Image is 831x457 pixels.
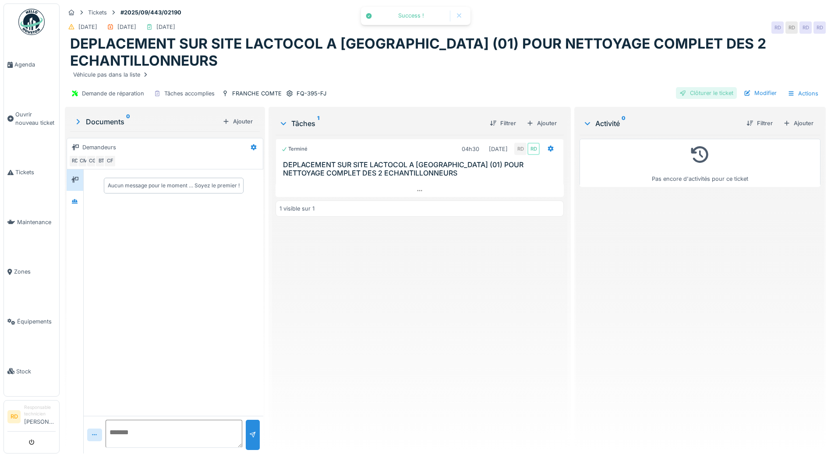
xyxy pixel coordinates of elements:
[279,204,315,213] div: 1 visible sur 1
[219,116,256,127] div: Ajouter
[4,247,59,297] a: Zones
[15,110,56,127] span: Ouvrir nouveau ticket
[527,143,540,155] div: RD
[14,60,56,69] span: Agenda
[82,89,144,98] div: Demande de réparation
[16,367,56,376] span: Stock
[622,118,626,129] sup: 0
[117,8,185,17] strong: #2025/09/443/02190
[281,145,308,153] div: Terminé
[17,218,56,226] span: Maintenance
[17,317,56,326] span: Équipements
[489,145,508,153] div: [DATE]
[69,155,81,167] div: RD
[108,182,240,190] div: Aucun message pour le moment … Soyez le premier !
[486,117,520,129] div: Filtrer
[514,143,527,155] div: RD
[377,12,446,20] div: Success !
[743,117,776,129] div: Filtrer
[462,145,479,153] div: 04h30
[88,8,107,17] div: Tickets
[283,161,560,177] h3: DEPLACEMENT SUR SITE LACTOCOL A [GEOGRAPHIC_DATA] (01) POUR NETTOYAGE COMPLET DES 2 ECHANTILLONNEURS
[86,155,99,167] div: CG
[7,404,56,432] a: RD Responsable technicien[PERSON_NAME]
[164,89,215,98] div: Tâches accomplies
[95,155,107,167] div: BT
[784,87,822,100] div: Actions
[785,21,798,34] div: RD
[4,346,59,396] a: Stock
[4,40,59,90] a: Agenda
[585,143,815,183] div: Pas encore d'activités pour ce ticket
[73,70,149,79] div: Véhicule pas dans la liste
[297,89,326,98] div: FQ-395-FJ
[78,155,90,167] div: CM
[104,155,116,167] div: CF
[676,87,737,99] div: Clôturer le ticket
[232,89,282,98] div: FRANCHE COMTE
[82,143,116,151] div: Demandeurs
[813,21,826,34] div: RD
[583,118,739,129] div: Activité
[14,267,56,276] span: Zones
[78,23,97,31] div: [DATE]
[279,118,483,129] div: Tâches
[799,21,812,34] div: RD
[70,35,820,69] h1: DEPLACEMENT SUR SITE LACTOCOL A [GEOGRAPHIC_DATA] (01) POUR NETTOYAGE COMPLET DES 2 ECHANTILLONNEURS
[24,404,56,418] div: Responsable technicien
[317,118,319,129] sup: 1
[7,410,21,423] li: RD
[18,9,45,35] img: Badge_color-CXgf-gQk.svg
[523,117,560,129] div: Ajouter
[24,404,56,429] li: [PERSON_NAME]
[4,197,59,247] a: Maintenance
[740,87,780,99] div: Modifier
[156,23,175,31] div: [DATE]
[771,21,784,34] div: RD
[117,23,136,31] div: [DATE]
[74,116,219,127] div: Documents
[126,116,130,127] sup: 0
[4,90,59,148] a: Ouvrir nouveau ticket
[15,168,56,176] span: Tickets
[4,148,59,197] a: Tickets
[4,297,59,347] a: Équipements
[780,117,817,129] div: Ajouter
